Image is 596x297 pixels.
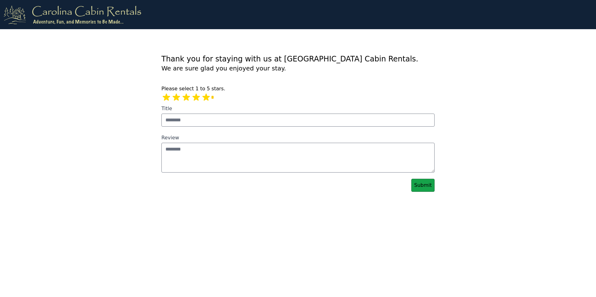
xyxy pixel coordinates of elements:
[161,135,179,141] span: Review
[161,85,435,92] p: Please select 1 to 5 stars.
[161,106,172,111] span: Title
[161,64,435,78] p: We are sure glad you enjoyed your stay.
[411,179,435,192] a: Submit
[4,5,141,24] img: logo.png
[161,54,435,64] h1: Thank you for staying with us at [GEOGRAPHIC_DATA] Cabin Rentals.
[161,114,435,127] input: Title
[161,143,435,173] textarea: Review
